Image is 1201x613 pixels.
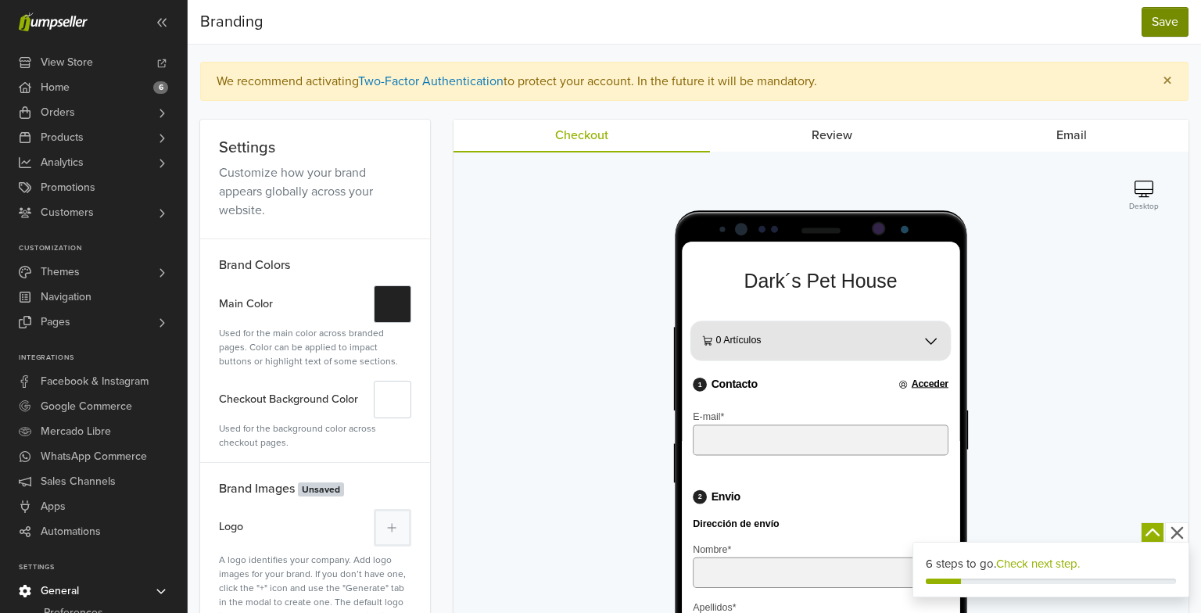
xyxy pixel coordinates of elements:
[41,150,84,175] span: Analytics
[13,537,55,550] label: Ciudad *
[1147,63,1188,100] button: Close
[41,579,79,604] span: General
[219,421,411,450] div: Used for the background color across checkout pages.
[13,299,109,337] div: Dirección de envío
[41,285,91,310] span: Navigation
[1129,201,1159,213] small: Desktop
[41,310,70,335] span: Pages
[13,153,28,169] span: 1
[41,394,132,419] span: Google Commerce
[41,469,116,494] span: Sales Channels
[13,406,61,419] label: Apellidos *
[41,50,93,75] span: View Store
[374,381,411,418] button: #
[358,73,504,89] a: Two-Factor Authentication
[996,557,1080,571] a: Check next step.
[219,163,411,220] div: Customize how your brand appears globally across your website.
[41,175,95,200] span: Promotions
[19,563,187,572] p: Settings
[200,10,263,34] span: Branding
[13,280,28,296] span: 2
[710,120,955,151] a: Review
[200,239,430,279] h6: Brand Colors
[41,494,66,519] span: Apps
[219,509,243,543] label: Logo
[153,81,168,94] span: 6
[41,200,94,225] span: Customers
[244,154,300,167] div: Acceder
[1124,180,1163,213] button: Desktop
[13,153,85,169] div: Contacto
[200,462,430,503] h6: Brand Images
[298,482,344,496] span: Unsaved
[70,32,243,56] a: Dark´s Pet House
[19,353,187,363] p: Integrations
[35,103,89,120] div: 0 Artículos
[13,280,66,296] div: Envio
[454,120,711,152] a: Checkout
[219,138,411,157] h5: Settings
[1163,70,1172,92] span: ×
[41,519,101,544] span: Automations
[219,285,273,323] label: Main Color
[41,260,80,285] span: Themes
[13,191,48,204] label: E-mail *
[1142,7,1188,37] button: Save
[926,555,1176,573] div: 6 steps to go.
[219,381,358,418] label: Checkout Background Color
[41,75,70,100] span: Home
[19,244,187,253] p: Customization
[13,340,56,353] label: Nombre *
[374,285,411,323] button: #
[217,72,1138,91] div: We recommend activating to protect your account. In the future it will be mandatory.
[41,125,84,150] span: Products
[219,326,411,368] div: Used for the main color across branded pages. Color can be applied to impact buttons or highlight...
[41,100,75,125] span: Orders
[955,120,1189,151] a: Email
[41,419,111,444] span: Mercado Libre
[41,444,147,469] span: WhatsApp Commerce
[41,369,149,394] span: Facebook & Instagram
[13,471,98,485] label: Estado / Región *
